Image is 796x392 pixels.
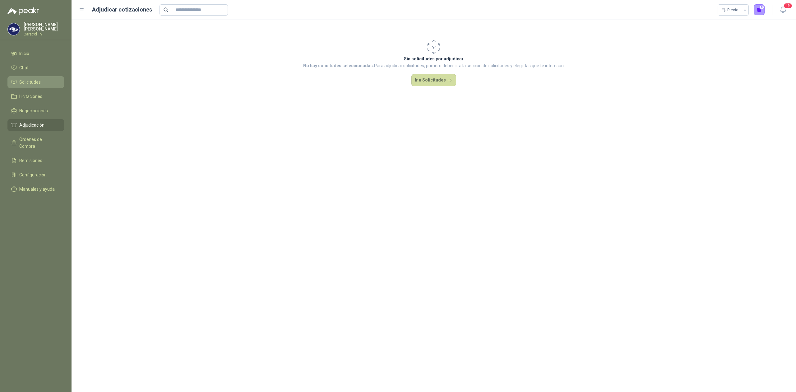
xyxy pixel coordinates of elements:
[7,62,64,74] a: Chat
[7,91,64,102] a: Licitaciones
[777,4,789,16] button: 19
[19,64,29,71] span: Chat
[7,133,64,152] a: Órdenes de Compra
[24,32,64,36] p: Caracol TV
[7,155,64,166] a: Remisiones
[92,5,152,14] h1: Adjudicar cotizaciones
[7,76,64,88] a: Solicitudes
[8,23,20,35] img: Company Logo
[303,62,565,69] p: Para adjudicar solicitudes, primero debes ir a la sección de solicitudes y elegir las que te inte...
[7,169,64,181] a: Configuración
[754,4,765,16] button: 0
[19,136,58,150] span: Órdenes de Compra
[721,5,739,15] div: Precio
[303,55,565,62] p: Sin solicitudes por adjudicar
[7,183,64,195] a: Manuales y ayuda
[784,3,792,9] span: 19
[7,7,39,15] img: Logo peakr
[19,186,55,193] span: Manuales y ayuda
[7,105,64,117] a: Negociaciones
[19,171,47,178] span: Configuración
[19,157,42,164] span: Remisiones
[24,22,64,31] p: [PERSON_NAME] [PERSON_NAME]
[411,74,456,86] button: Ir a Solicitudes
[19,93,42,100] span: Licitaciones
[7,48,64,59] a: Inicio
[19,107,48,114] span: Negociaciones
[19,79,41,86] span: Solicitudes
[303,63,374,68] strong: No hay solicitudes seleccionadas.
[19,122,44,128] span: Adjudicación
[7,119,64,131] a: Adjudicación
[19,50,29,57] span: Inicio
